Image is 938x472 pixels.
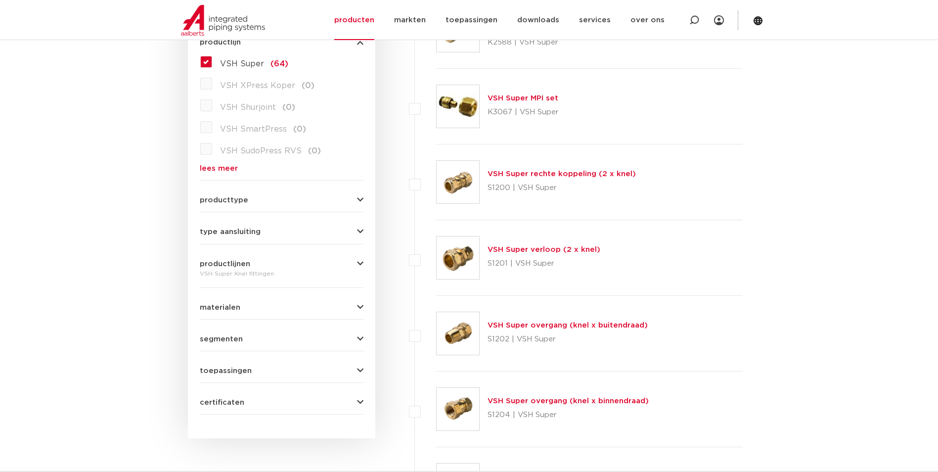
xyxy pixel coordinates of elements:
[488,397,649,405] a: VSH Super overgang (knel x binnendraad)
[200,228,261,236] span: type aansluiting
[220,82,295,90] span: VSH XPress Koper
[488,35,743,50] p: K2588 | VSH Super
[488,331,648,347] p: S1202 | VSH Super
[200,260,250,268] span: productlijnen
[270,60,288,68] span: (64)
[302,82,314,90] span: (0)
[200,399,363,406] button: certificaten
[488,180,636,196] p: S1200 | VSH Super
[488,170,636,178] a: VSH Super rechte koppeling (2 x knel)
[220,147,302,155] span: VSH SudoPress RVS
[200,165,363,172] a: lees meer
[488,246,600,253] a: VSH Super verloop (2 x knel)
[200,335,363,343] button: segmenten
[437,312,479,355] img: Thumbnail for VSH Super overgang (knel x buitendraad)
[200,335,243,343] span: segmenten
[200,304,240,311] span: materialen
[293,125,306,133] span: (0)
[200,399,244,406] span: certificaten
[488,104,559,120] p: K3067 | VSH Super
[200,228,363,236] button: type aansluiting
[282,103,295,111] span: (0)
[220,60,264,68] span: VSH Super
[200,39,363,46] button: productlijn
[200,260,363,268] button: productlijnen
[488,322,648,329] a: VSH Super overgang (knel x buitendraad)
[437,161,479,203] img: Thumbnail for VSH Super rechte koppeling (2 x knel)
[200,304,363,311] button: materialen
[437,85,479,128] img: Thumbnail for VSH Super MPI set
[488,94,558,102] a: VSH Super MPI set
[200,268,363,280] div: VSH Super Knel fittingen
[200,367,363,375] button: toepassingen
[488,256,600,272] p: S1201 | VSH Super
[200,196,248,204] span: producttype
[220,125,287,133] span: VSH SmartPress
[200,196,363,204] button: producttype
[488,407,649,423] p: S1204 | VSH Super
[308,147,321,155] span: (0)
[437,388,479,430] img: Thumbnail for VSH Super overgang (knel x binnendraad)
[200,367,252,375] span: toepassingen
[437,236,479,279] img: Thumbnail for VSH Super verloop (2 x knel)
[220,103,276,111] span: VSH Shurjoint
[200,39,241,46] span: productlijn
